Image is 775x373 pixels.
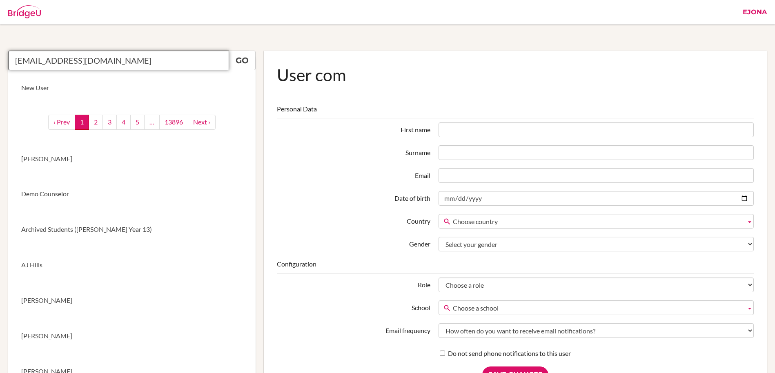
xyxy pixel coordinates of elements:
legend: Personal Data [277,104,754,118]
a: Demo Counselor [8,176,256,212]
label: Do not send phone notifications to this user [440,349,571,358]
span: Choose country [453,214,743,229]
a: [PERSON_NAME] [8,283,256,318]
img: Bridge-U [8,5,41,18]
a: Archived Students ([PERSON_NAME] Year 13) [8,212,256,247]
label: Date of birth [273,191,434,203]
label: Email [273,168,434,180]
a: New User [8,70,256,106]
a: next [188,115,216,130]
h1: User com [277,64,754,86]
a: 5 [130,115,145,130]
a: 3 [102,115,117,130]
a: [PERSON_NAME] [8,318,256,354]
a: 13896 [159,115,188,130]
label: School [273,300,434,313]
a: … [144,115,160,130]
label: Role [273,278,434,290]
a: 1 [75,115,89,130]
a: ‹ Prev [48,115,75,130]
input: Quicksearch user [8,51,229,70]
input: Do not send phone notifications to this user [440,351,445,356]
label: First name [273,122,434,135]
label: Email frequency [273,323,434,335]
a: 2 [89,115,103,130]
a: AJ Hills [8,247,256,283]
a: 4 [116,115,131,130]
a: Go [229,51,256,70]
label: Country [273,214,434,226]
label: Gender [273,237,434,249]
legend: Configuration [277,260,754,273]
label: Surname [273,145,434,158]
a: [PERSON_NAME] [8,141,256,177]
span: Choose a school [453,301,743,315]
